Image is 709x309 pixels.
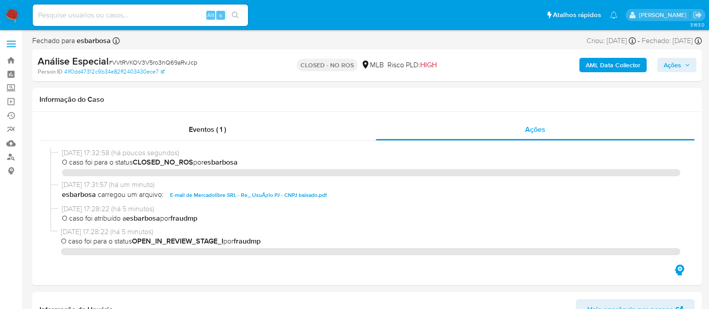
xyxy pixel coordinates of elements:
button: Ações [657,58,696,72]
a: Sair [693,10,702,20]
div: Criou: [DATE] [587,36,636,46]
span: # VVtRVKOV3V5ro3nQ69aRvJcp [109,58,197,67]
span: Atalhos rápidos [553,10,601,20]
p: alessandra.barbosa@mercadopago.com [639,11,690,19]
span: Risco PLD: [387,60,437,70]
span: Eventos ( 1 ) [189,124,226,135]
span: Ações [525,124,545,135]
div: Fechado: [DATE] [642,36,702,46]
a: Notificações [610,11,618,19]
h1: Informação do Caso [39,95,695,104]
div: MLB [361,60,384,70]
span: Ações [664,58,681,72]
span: Fechado para [32,36,111,46]
input: Pesquise usuários ou casos... [33,9,248,21]
span: Alt [207,11,214,19]
b: esbarbosa [75,35,111,46]
b: Análise Especial [38,54,109,68]
b: Person ID [38,68,62,76]
p: CLOSED - NO ROS [297,59,357,71]
button: AML Data Collector [579,58,647,72]
span: HIGH [420,60,437,70]
button: search-icon [226,9,244,22]
a: 41f0dd47312c9b34e82ff2403430ece7 [64,68,165,76]
span: - [638,36,640,46]
span: s [219,11,222,19]
b: AML Data Collector [586,58,640,72]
